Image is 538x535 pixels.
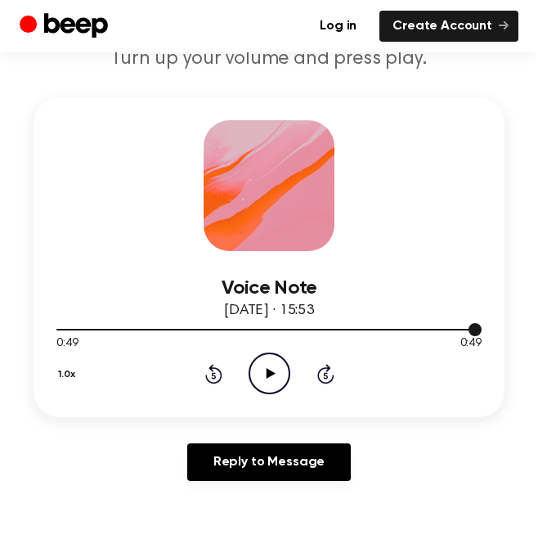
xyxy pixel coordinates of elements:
a: Create Account [379,11,518,42]
a: Reply to Message [187,443,351,481]
span: 0:49 [460,335,482,353]
span: [DATE] · 15:53 [224,303,314,318]
span: 0:49 [56,335,78,353]
a: Log in [307,11,370,42]
a: Beep [20,11,112,43]
button: 1.0x [56,361,82,389]
h3: Voice Note [56,277,482,299]
p: Turn up your volume and press play. [20,47,518,71]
